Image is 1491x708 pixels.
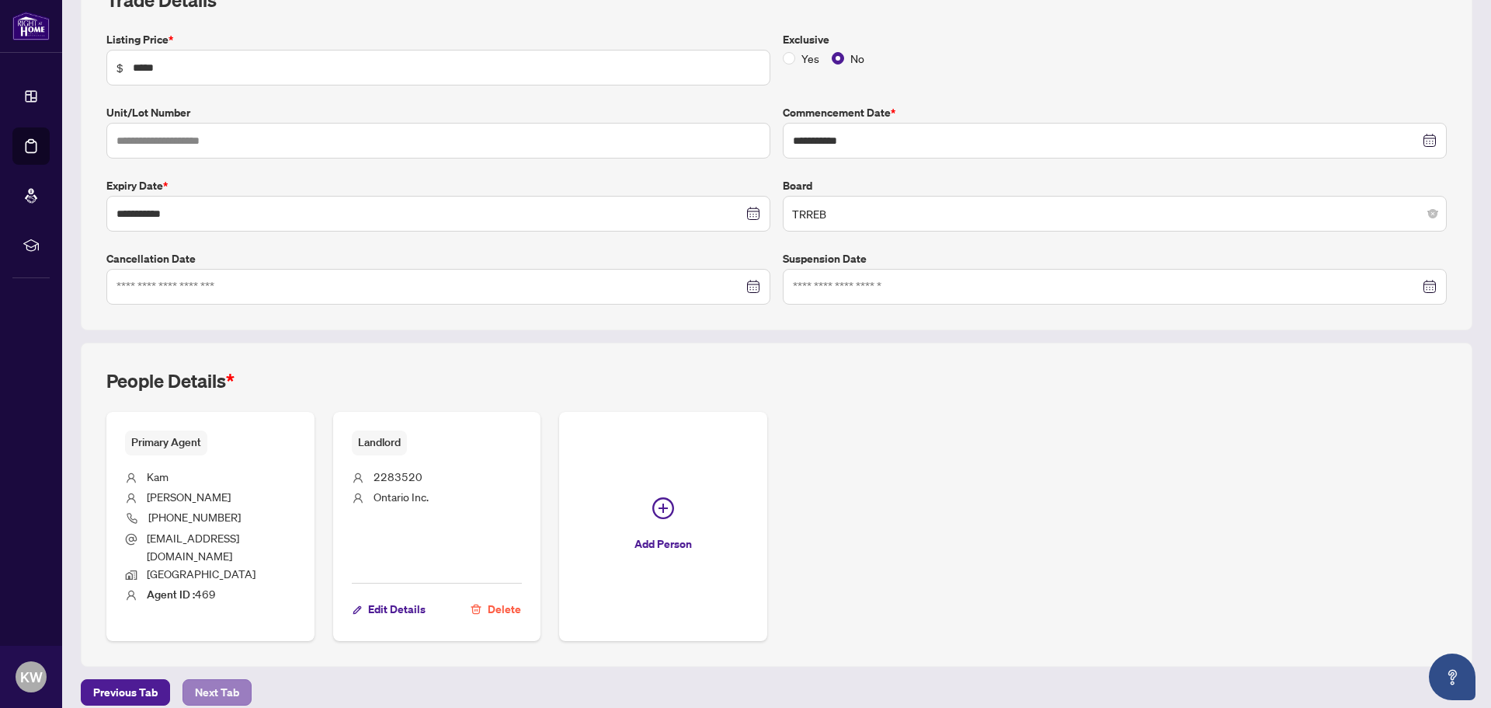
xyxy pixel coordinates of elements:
[488,597,521,622] span: Delete
[147,531,239,563] span: [EMAIL_ADDRESS][DOMAIN_NAME]
[148,510,241,524] span: [PHONE_NUMBER]
[783,31,1447,48] label: Exclusive
[195,680,239,705] span: Next Tab
[783,104,1447,121] label: Commencement Date
[352,431,407,455] span: Landlord
[783,177,1447,194] label: Board
[81,679,170,706] button: Previous Tab
[147,567,255,581] span: [GEOGRAPHIC_DATA]
[634,532,692,556] span: Add Person
[12,12,50,40] img: logo
[1429,654,1475,700] button: Open asap
[125,431,207,455] span: Primary Agent
[352,596,426,623] button: Edit Details
[106,250,770,267] label: Cancellation Date
[374,490,429,504] span: Ontario Inc.
[93,680,158,705] span: Previous Tab
[844,50,871,67] span: No
[20,666,43,688] span: KW
[106,104,770,121] label: Unit/Lot Number
[106,177,770,194] label: Expiry Date
[106,31,770,48] label: Listing Price
[1428,209,1437,218] span: close-circle
[106,368,235,393] h2: People Details
[783,250,1447,267] label: Suspension Date
[559,412,767,641] button: Add Person
[652,497,674,519] span: plus-circle
[116,59,123,76] span: $
[147,588,195,602] b: Agent ID :
[147,469,169,483] span: Kam
[470,596,522,623] button: Delete
[368,597,426,622] span: Edit Details
[147,490,231,504] span: [PERSON_NAME]
[147,587,216,601] span: 469
[795,50,825,67] span: Yes
[792,199,1437,228] span: TRREB
[374,469,422,483] span: 2283520
[182,679,252,706] button: Next Tab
